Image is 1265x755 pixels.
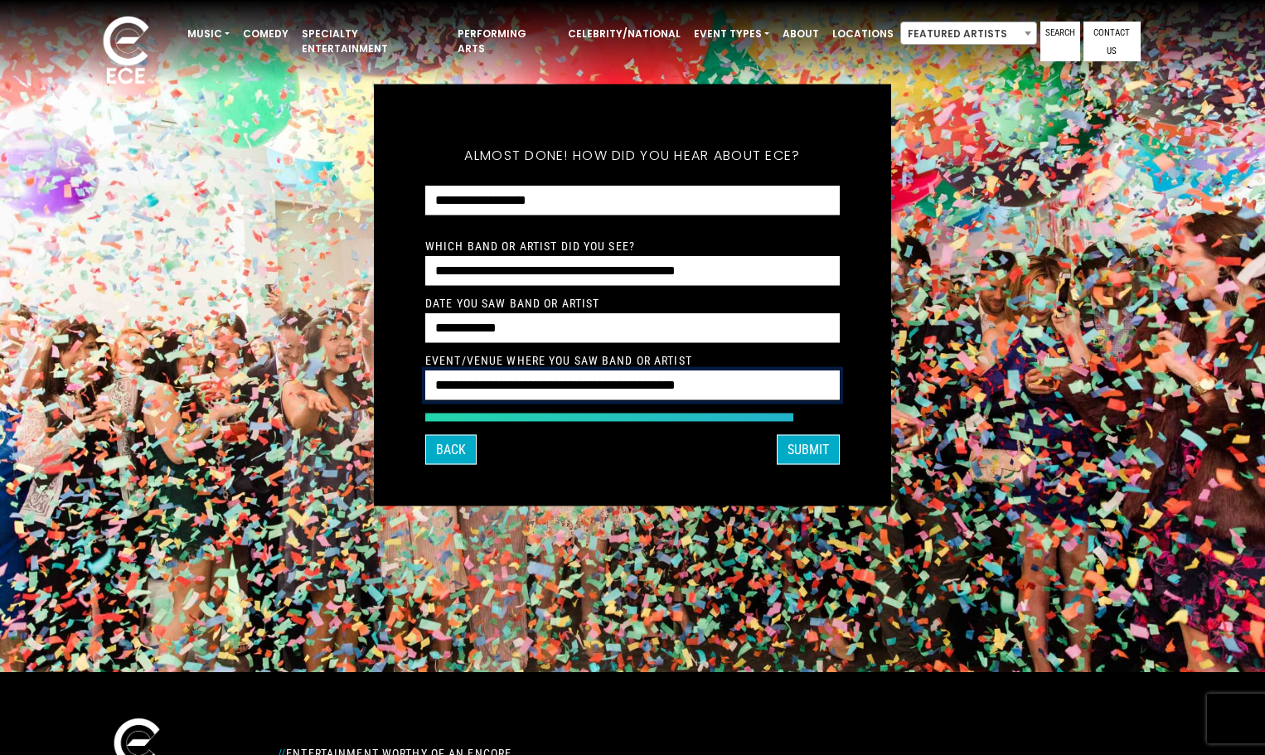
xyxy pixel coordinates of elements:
label: Date You Saw Band or Artist [425,295,599,310]
button: Back [425,434,477,464]
a: Search [1040,22,1080,61]
a: About [776,20,826,48]
a: Celebrity/National [561,20,687,48]
img: ece_new_logo_whitev2-1.png [85,12,167,92]
button: SUBMIT [777,434,840,464]
a: Performing Arts [451,20,561,63]
a: Locations [826,20,900,48]
select: How did you hear about ECE [425,185,840,215]
a: Event Types [687,20,776,48]
span: Featured Artists [900,22,1037,45]
a: Music [181,20,236,48]
span: Featured Artists [901,22,1036,46]
a: Contact Us [1083,22,1141,61]
a: Comedy [236,20,295,48]
a: Specialty Entertainment [295,20,451,63]
label: Event/Venue Where You Saw Band or Artist [425,352,692,367]
h5: Almost done! How did you hear about ECE? [425,125,840,185]
label: Which Band or Artist did you see? [425,238,635,253]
